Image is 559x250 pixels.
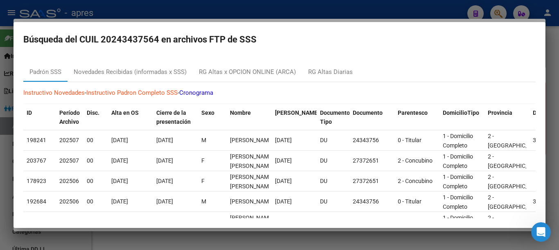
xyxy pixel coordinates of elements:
span: [DATE] [156,157,173,164]
div: 00 [87,197,105,206]
datatable-header-cell: Sexo [198,104,227,131]
datatable-header-cell: ID [23,104,56,131]
datatable-header-cell: Alta en OS [108,104,153,131]
span: [DATE] [111,157,128,164]
span: [DATE] [156,178,173,184]
span: [DATE] [111,178,128,184]
span: [DATE] [156,198,173,205]
span: Sexo [201,109,214,116]
span: F [201,178,205,184]
datatable-header-cell: Período Archivo [56,104,83,131]
div: DU [320,217,346,227]
h2: Búsqueda del CUIL 20243437564 en archivos FTP de SSS [23,32,536,47]
span: F [201,157,205,164]
div: 27372651 [353,217,391,227]
span: REY HERNAN [230,137,274,143]
div: 24343756 [353,136,391,145]
span: Nombre [230,109,251,116]
span: 1 - Domicilio Completo [443,174,473,190]
span: 192684 [27,198,46,205]
span: 2 - Concubino [398,157,433,164]
span: [DATE] [275,198,292,205]
p: - - [23,88,536,98]
div: RG Altas x OPCION ONLINE (ARCA) [199,67,296,77]
span: 0 - Titular [398,137,422,143]
span: Disc. [87,109,99,116]
span: 202506 [59,178,79,184]
span: MALDONADO, SILVANA ELISABET [230,153,274,169]
div: Novedades Recibidas (informadas x SSS) [74,67,187,77]
a: Instructivo Novedades [23,89,85,96]
iframe: Intercom live chat [531,222,551,242]
span: 1 - Domicilio Completo [443,214,473,230]
span: [DATE] [275,178,292,184]
div: DU [320,136,346,145]
span: 1 - Domicilio Completo [443,133,473,149]
datatable-header-cell: Nombre [227,104,272,131]
span: Alta en OS [111,109,139,116]
datatable-header-cell: Disc. [83,104,108,131]
div: 27372651 [353,176,391,186]
span: 202507 [59,157,79,164]
span: 1 - Domicilio Completo [443,194,473,210]
div: 27372651 [353,156,391,165]
div: DU [320,176,346,186]
datatable-header-cell: DomicilioTipo [440,104,485,131]
span: DomicilioTipo [443,109,479,116]
div: 00 [87,176,105,186]
span: 2 - Concubino [398,178,433,184]
span: 2 - [GEOGRAPHIC_DATA] [488,194,543,210]
span: [DATE] [111,137,128,143]
span: 2 - [GEOGRAPHIC_DATA] [488,153,543,169]
span: 198241 [27,137,46,143]
span: 2 - [GEOGRAPHIC_DATA] [488,133,543,149]
datatable-header-cell: Documento [349,104,394,131]
span: M [201,137,206,143]
span: 203767 [27,157,46,164]
div: 00 [87,136,105,145]
span: [DATE] [111,198,128,205]
span: [DATE] [275,157,292,164]
span: 202507 [59,137,79,143]
div: 00 [87,156,105,165]
datatable-header-cell: Cierre de la presentación [153,104,198,131]
span: Documento [353,109,383,116]
datatable-header-cell: Parentesco [394,104,440,131]
span: Período Archivo [59,109,80,125]
div: 24343756 [353,197,391,206]
div: DU [320,197,346,206]
span: Provincia [488,109,512,116]
span: 0 - Titular [398,198,422,205]
div: DU [320,156,346,165]
datatable-header-cell: Documento Tipo [317,104,349,131]
span: 2 - [GEOGRAPHIC_DATA] [488,214,543,230]
span: [DATE] [275,137,292,143]
span: [PERSON_NAME]. [275,109,321,116]
span: 2 - [GEOGRAPHIC_DATA] [488,174,543,190]
span: MALDONADO, SILVANA ELISABET [230,214,274,230]
span: Cierre de la presentación [156,109,191,125]
datatable-header-cell: Provincia [485,104,530,131]
datatable-header-cell: Fecha Nac. [272,104,317,131]
span: ID [27,109,32,116]
span: Parentesco [398,109,428,116]
span: [DATE] [156,137,173,143]
a: Cronograma [179,89,213,96]
span: 178923 [27,178,46,184]
span: M [201,198,206,205]
a: Instructivo Padron Completo SSS [86,89,178,96]
span: Documento Tipo [320,109,350,125]
span: 1 - Domicilio Completo [443,153,473,169]
span: 202506 [59,198,79,205]
div: RG Altas Diarias [308,67,353,77]
div: Padrón SSS [29,67,61,77]
span: REY HERNAN [230,198,274,205]
div: 00 [87,217,105,227]
span: MALDONADO, SILVANA ELISABET [230,174,274,190]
